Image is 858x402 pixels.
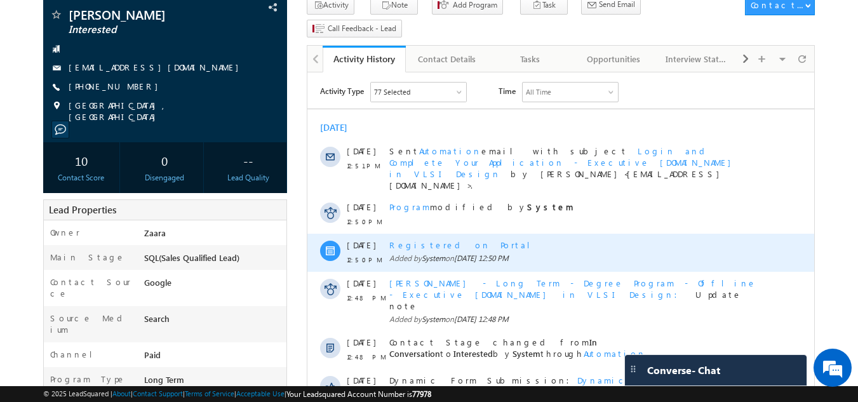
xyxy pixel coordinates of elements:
[191,10,208,29] span: Time
[13,50,54,61] div: [DATE]
[286,389,431,399] span: Your Leadsquared Account Number is
[130,149,200,172] div: 0
[147,242,201,251] span: [DATE] 12:48 PM
[666,51,727,67] div: Interview Status
[64,10,159,29] div: Sales Activity,Program,Email Bounced,Email Link Clicked,Email Marked Spam & 72 more..
[141,373,287,391] div: Long Term
[316,366,334,375] span: Zaara
[146,276,185,286] span: Interested
[39,302,68,314] span: [DATE]
[66,67,213,83] div: Chat with us now
[82,352,453,363] span: Lead Follow Up: [PERSON_NAME]
[133,389,183,398] a: Contact Support
[224,366,279,375] span: [DATE] 12:48 PM
[22,67,53,83] img: d_60004797649_company_0_60004797649
[82,388,267,399] span: Had a Phone Conversation
[50,312,132,335] label: Source Medium
[69,8,219,21] span: [PERSON_NAME]
[39,317,77,328] span: 12:48 PM
[39,264,68,276] span: [DATE]
[572,46,655,72] a: Opportunities
[499,51,561,67] div: Tasks
[218,14,244,25] div: All Time
[332,53,396,65] div: Activity History
[175,365,279,377] span: Completed on:
[147,181,201,191] span: [DATE] 12:50 PM
[173,312,231,329] em: Start Chat
[328,23,396,34] span: Call Feedback - Lead
[114,242,138,251] span: System
[82,167,453,178] div: Registered on Portal
[141,349,287,366] div: Paid
[43,388,431,400] span: © 2025 LeadSquared | | | | |
[655,46,739,72] a: Interview Status
[69,81,164,93] span: [PHONE_NUMBER]
[17,117,232,301] textarea: Type your message and hit 'Enter'
[39,167,68,178] span: [DATE]
[112,389,131,398] a: About
[141,312,287,330] div: Search
[108,366,163,375] span: [DATE] 01:13 PM
[130,172,200,184] div: Disengaged
[406,46,489,72] a: Contact Details
[13,10,57,29] span: Activity Type
[39,129,68,140] span: [DATE]
[82,302,453,325] span: Dynamic Form Submission: was submitted by [PERSON_NAME]
[276,276,339,286] span: Automation
[82,241,453,253] span: Added by on
[82,217,434,239] span: Update note
[82,340,453,352] span: Lead Follow Up: [PERSON_NAME]
[82,73,320,84] span: Sent email with subject
[141,251,287,269] div: SQL(Sales Qualified Lead)
[489,46,572,72] a: Tasks
[213,172,283,184] div: Lead Quality
[39,279,77,290] span: 12:48 PM
[82,205,449,227] span: [PERSON_NAME] - Long Term - Degree Program - Offline - Executive [DOMAIN_NAME] in VLSI Design
[141,276,287,294] div: Google
[39,144,77,155] span: 12:50 PM
[39,73,68,84] span: [DATE]
[412,389,431,399] span: 77978
[39,340,68,352] span: [DATE]
[82,129,266,140] span: modified by
[82,264,290,286] span: In Conversation
[50,276,132,299] label: Contact Source
[112,73,174,84] span: Automation
[67,14,103,25] div: 77 Selected
[50,227,80,238] label: Owner
[49,203,116,216] span: Lead Properties
[50,373,126,385] label: Program Type
[39,88,77,99] span: 12:51 PM
[82,180,453,192] span: Added by on
[46,149,117,172] div: 10
[39,205,68,217] span: [DATE]
[185,389,234,398] a: Terms of Service
[647,365,720,376] span: Converse - Chat
[208,6,239,37] div: Minimize live chat window
[50,251,125,263] label: Main Stage
[46,172,117,184] div: Contact Score
[307,20,402,38] button: Call Feedback - Lead
[582,51,644,67] div: Opportunities
[82,129,123,140] span: Program
[39,182,77,193] span: 12:50 PM
[416,51,478,67] div: Contact Details
[323,46,406,72] a: Activity History
[82,73,430,107] span: Login and Complete Your Application - Executive [DOMAIN_NAME] in VLSI Design
[347,365,413,377] span: Completed By:
[236,389,285,398] a: Acceptable Use
[39,388,68,399] span: [DATE]
[39,220,77,231] span: 12:48 PM
[50,349,102,360] label: Channel
[69,23,219,36] span: Interested
[395,366,413,375] span: Zaara
[270,302,358,313] span: Dynamic Form
[213,149,283,172] div: --
[205,276,233,286] span: System
[82,365,163,377] span: Due on:
[220,129,266,140] strong: System
[82,264,339,286] span: Contact Stage changed from to by through
[144,227,166,238] span: Zaara
[39,355,77,366] span: 12:48 PM
[114,181,138,191] span: System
